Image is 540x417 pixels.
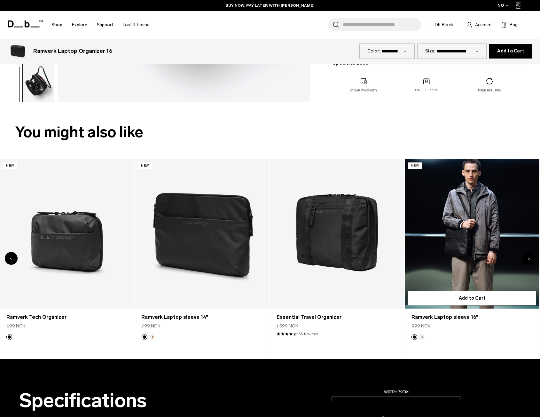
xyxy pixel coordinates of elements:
div: 5 / 8 [405,159,540,359]
span: Add to Cart [497,49,524,54]
span: Account [475,21,492,28]
div: 4 / 8 [270,159,405,359]
div: 3 / 8 [135,159,270,359]
a: Ramverk Laptop sleeve 16 [405,159,539,309]
a: Essential Travel Organizer [270,159,404,309]
a: Ramverk Tech Organizer [6,313,128,321]
nav: Main Navigation [47,11,154,39]
button: Black Out [141,334,147,340]
button: Oatmilk [419,334,425,340]
img: Ramverk Laptop Organizer 16" Black Out [8,41,28,61]
span: 1.599 NOK [277,323,298,329]
div: Previous slide [5,252,18,265]
button: Bag [501,21,518,28]
p: New [408,162,422,169]
p: 2 year warranty [350,88,378,93]
a: Ramverk Laptop sleeve 14 [135,159,269,309]
a: Support [97,13,113,36]
a: Explore [72,13,87,36]
a: Lost & Found [123,13,150,36]
a: Ramverk Laptop sleeve 16" [411,313,533,321]
h2: Specifications [19,390,232,411]
a: 35 reviews [299,331,318,337]
a: Ramverk Laptop sleeve 14" [141,313,263,321]
span: 799 NOK [141,323,160,329]
button: Add to Cart [489,44,532,59]
button: Black Out [6,334,12,340]
button: Black Out [411,334,417,340]
p: New [138,162,152,169]
a: Essential Travel Organizer [277,313,398,321]
label: Size: [425,48,435,54]
button: Add to Cart [408,291,536,305]
p: Free returns [478,88,501,93]
button: Ramverk Laptop Organizer 16" Black Out [22,63,54,102]
a: Db Black [431,18,457,31]
button: Oatmilk [149,334,154,340]
label: Color: [367,48,380,54]
a: BUY NOW, PAY LATER WITH [PERSON_NAME] [225,3,315,8]
p: Free shipping [415,88,438,93]
h2: You might also like [15,121,525,144]
img: Ramverk Laptop Organizer 16" Black Out [23,64,54,102]
a: Account [467,21,492,28]
h3: Ramverk Laptop Organizer 16 [33,47,113,55]
span: 999 NOK [411,323,431,329]
div: Next slide [522,252,535,265]
span: Bag [510,21,518,28]
a: Shop [51,13,62,36]
span: 699 NOK [6,323,26,329]
p: New [3,162,17,169]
